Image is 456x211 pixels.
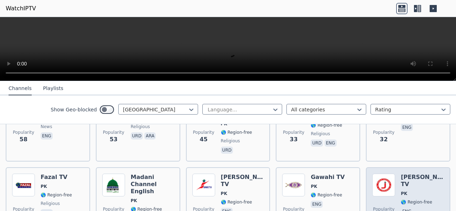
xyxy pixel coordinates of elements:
[110,135,118,144] span: 53
[311,184,317,189] span: PK
[372,174,395,196] img: Joshua TV
[373,130,394,135] span: Popularity
[283,130,304,135] span: Popularity
[131,198,137,204] span: PK
[6,4,36,13] a: WatchIPTV
[282,174,305,196] img: Gawahi TV
[131,132,143,139] p: urd
[311,131,330,137] span: religious
[102,174,125,196] img: Madani Channel English
[311,122,342,128] span: 🌎 Region-free
[41,124,52,130] span: news
[221,199,252,205] span: 🌎 Region-free
[12,174,35,196] img: Fazal TV
[103,130,124,135] span: Popularity
[311,174,344,181] h6: Gawahi TV
[311,192,342,198] span: 🌎 Region-free
[221,130,252,135] span: 🌎 Region-free
[9,82,32,95] button: Channels
[290,135,297,144] span: 33
[131,174,174,195] h6: Madani Channel English
[131,124,150,130] span: religious
[401,124,413,131] p: eng
[221,191,227,196] span: PK
[41,174,72,181] h6: Fazal TV
[401,199,432,205] span: 🌎 Region-free
[144,132,156,139] p: ara
[20,135,27,144] span: 58
[221,174,264,188] h6: [PERSON_NAME] TV
[311,201,323,208] p: eng
[193,130,214,135] span: Popularity
[51,106,97,113] label: Show Geo-blocked
[401,174,444,188] h6: [PERSON_NAME] TV
[43,82,63,95] button: Playlists
[13,130,34,135] span: Popularity
[199,135,207,144] span: 45
[311,139,323,147] p: urd
[221,147,233,154] p: urd
[41,184,47,189] span: PK
[401,191,407,196] span: PK
[380,135,388,144] span: 32
[192,174,215,196] img: Isaac TV
[41,192,72,198] span: 🌎 Region-free
[325,139,337,147] p: eng
[41,132,53,139] p: eng
[221,138,240,144] span: religious
[41,201,60,206] span: religious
